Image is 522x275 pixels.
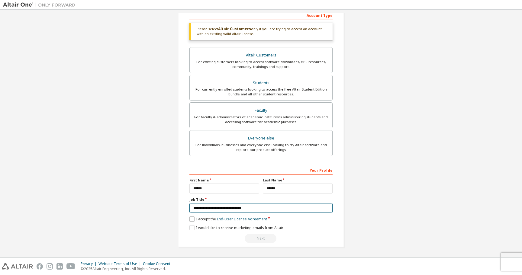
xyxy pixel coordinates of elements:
div: Privacy [81,261,98,266]
label: Job Title [189,197,333,202]
label: I would like to receive marketing emails from Altair [189,225,283,230]
div: Account Type [189,10,333,20]
div: Faculty [193,106,329,115]
div: Your Profile [189,165,333,175]
img: instagram.svg [47,263,53,270]
p: © 2025 Altair Engineering, Inc. All Rights Reserved. [81,266,174,271]
div: Everyone else [193,134,329,142]
img: altair_logo.svg [2,263,33,270]
div: For individuals, businesses and everyone else looking to try Altair software and explore our prod... [193,142,329,152]
img: facebook.svg [37,263,43,270]
label: I accept the [189,216,267,222]
div: For existing customers looking to access software downloads, HPC resources, community, trainings ... [193,59,329,69]
div: Altair Customers [193,51,329,59]
div: For currently enrolled students looking to access the free Altair Student Edition bundle and all ... [193,87,329,97]
div: Cookie Consent [143,261,174,266]
div: Read and acccept EULA to continue [189,234,333,243]
div: Please select only if you are trying to access an account with an existing valid Altair license. [189,23,333,40]
img: youtube.svg [66,263,75,270]
label: First Name [189,178,259,183]
img: Altair One [3,2,79,8]
div: For faculty & administrators of academic institutions administering students and accessing softwa... [193,115,329,124]
img: linkedin.svg [56,263,63,270]
div: Students [193,79,329,87]
a: End-User License Agreement [217,216,267,222]
div: Website Terms of Use [98,261,143,266]
b: Altair Customers [218,26,251,31]
label: Last Name [263,178,333,183]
